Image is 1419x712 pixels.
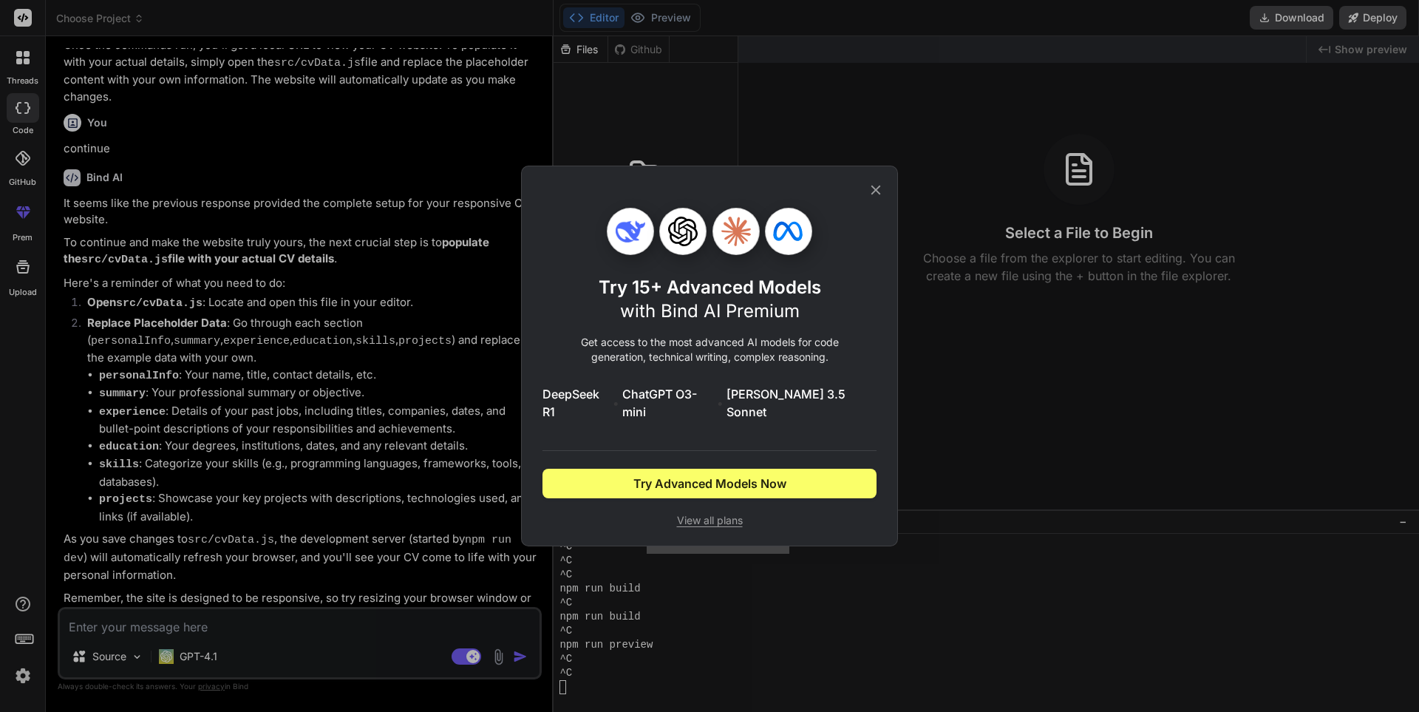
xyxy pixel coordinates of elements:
span: • [613,394,619,412]
img: Deepseek [616,217,645,246]
button: Try Advanced Models Now [542,469,877,498]
span: [PERSON_NAME] 3.5 Sonnet [726,385,877,421]
span: Try Advanced Models Now [633,475,786,492]
span: DeepSeek R1 [542,385,610,421]
p: Get access to the most advanced AI models for code generation, technical writing, complex reasoning. [542,335,877,365]
h1: Try 15+ Advanced Models [599,276,821,323]
span: • [717,394,724,412]
span: View all plans [542,513,877,528]
span: ChatGPT O3-mini [622,385,714,421]
span: with Bind AI Premium [620,300,800,322]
